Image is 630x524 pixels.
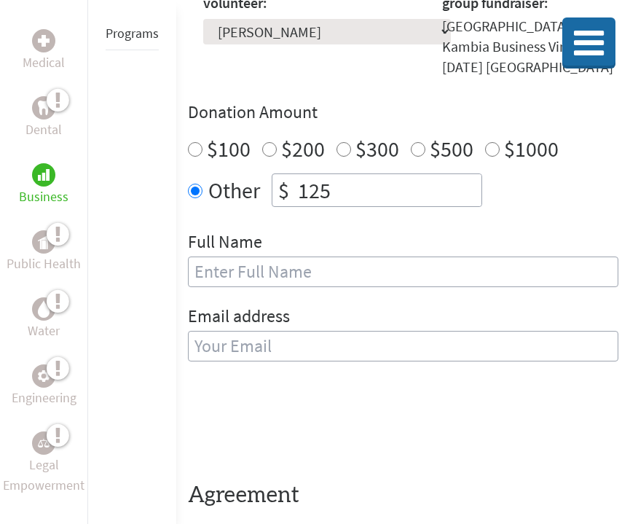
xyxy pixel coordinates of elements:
label: $100 [207,135,251,163]
input: Enter Amount [295,174,481,206]
img: Engineering [38,370,50,382]
label: Email address [188,305,290,331]
a: Legal EmpowermentLegal Empowerment [3,431,84,496]
a: DentalDental [25,96,62,140]
input: Enter Full Name [188,257,618,287]
img: Water [38,300,50,317]
div: Business [32,163,55,187]
img: Business [38,169,50,181]
a: WaterWater [28,297,60,341]
p: Water [28,321,60,341]
p: Public Health [7,254,81,274]
img: Dental [38,101,50,114]
label: Other [208,173,260,207]
a: Programs [106,25,159,42]
h4: Donation Amount [188,101,618,124]
p: Engineering [12,388,76,408]
div: [GEOGRAPHIC_DATA] Kambia Business Virtual [DATE] [GEOGRAPHIC_DATA] [442,16,619,77]
input: Your Email [188,331,618,361]
div: Engineering [32,364,55,388]
a: MedicalMedical [23,29,65,73]
label: $500 [430,135,473,163]
a: BusinessBusiness [19,163,68,207]
div: Medical [32,29,55,52]
a: Public HealthPublic Health [7,230,81,274]
img: Legal Empowerment [38,439,50,447]
label: $200 [281,135,325,163]
li: Programs [106,17,159,50]
div: Public Health [32,230,55,254]
img: Medical [38,35,50,47]
iframe: reCAPTCHA [188,396,409,453]
a: EngineeringEngineering [12,364,76,408]
p: Legal Empowerment [3,455,84,496]
div: Dental [32,96,55,120]
img: Public Health [38,235,50,249]
label: Full Name [188,230,262,257]
h4: Agreement [188,482,618,509]
div: Legal Empowerment [32,431,55,455]
label: $300 [355,135,399,163]
div: Water [32,297,55,321]
label: $1000 [504,135,559,163]
p: Business [19,187,68,207]
div: $ [272,174,295,206]
p: Medical [23,52,65,73]
p: Dental [25,120,62,140]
